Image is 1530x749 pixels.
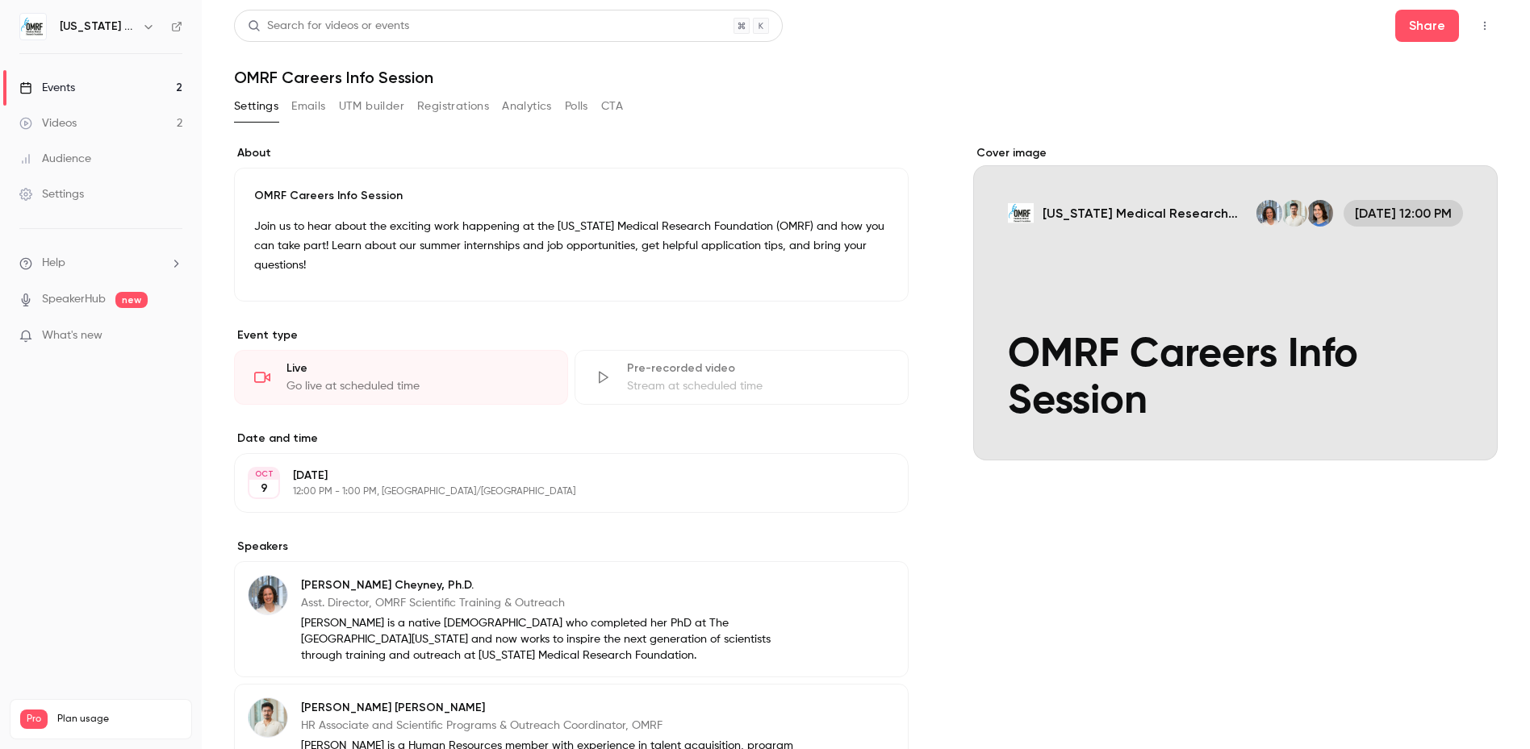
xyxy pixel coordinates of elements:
p: Event type [234,327,909,343]
p: [PERSON_NAME] [PERSON_NAME] [301,700,804,716]
div: Audience [19,151,91,167]
div: Videos [19,115,77,131]
p: 12:00 PM - 1:00 PM, [GEOGRAPHIC_DATA]/[GEOGRAPHIC_DATA] [293,485,823,498]
div: Search for videos or events [248,18,409,35]
button: Emails [291,94,325,119]
img: Oklahoma Medical Research Foundation [20,14,46,40]
span: Help [42,255,65,272]
p: OMRF Careers Info Session [254,188,888,204]
a: SpeakerHub [42,291,106,308]
div: Go live at scheduled time [286,378,548,394]
label: Cover image [973,145,1498,161]
button: UTM builder [339,94,404,119]
button: Registrations [417,94,489,119]
span: What's new [42,327,102,344]
div: OCT [249,468,278,480]
p: [PERSON_NAME] is a native [DEMOGRAPHIC_DATA] who completed her PhD at The [GEOGRAPHIC_DATA][US_ST... [301,615,804,664]
span: Plan usage [57,713,182,726]
div: Pre-recorded videoStream at scheduled time [575,350,909,405]
h6: [US_STATE] Medical Research Foundation [60,19,136,35]
img: Ashley Cheyney, Ph.D. [249,576,287,614]
div: Live [286,360,548,377]
button: Share [1395,10,1459,42]
div: Stream at scheduled time [627,378,888,394]
div: Events [19,80,75,96]
button: Analytics [502,94,552,119]
img: J. Joel Solís [249,698,287,737]
button: CTA [601,94,623,119]
div: LiveGo live at scheduled time [234,350,568,405]
li: help-dropdown-opener [19,255,182,272]
section: Cover image [973,145,1498,460]
p: [PERSON_NAME] Cheyney, Ph.D. [301,577,804,593]
div: Settings [19,186,84,202]
p: HR Associate and Scientific Programs & Outreach Coordinator, OMRF [301,718,804,734]
div: Pre-recorded video [627,360,888,377]
div: Ashley Cheyney, Ph.D.[PERSON_NAME] Cheyney, Ph.D.Asst. Director, OMRF Scientific Training & Outre... [234,561,909,677]
label: Speakers [234,539,909,555]
p: Asst. Director, OMRF Scientific Training & Outreach [301,595,804,611]
button: Polls [565,94,588,119]
p: Join us to hear about the exciting work happening at the [US_STATE] Medical Research Foundation (... [254,217,888,275]
label: About [234,145,909,161]
span: Pro [20,709,48,729]
span: new [115,292,148,308]
h1: OMRF Careers Info Session [234,68,1498,87]
button: Settings [234,94,278,119]
p: [DATE] [293,468,823,484]
p: 9 [261,481,268,497]
label: Date and time [234,431,909,447]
